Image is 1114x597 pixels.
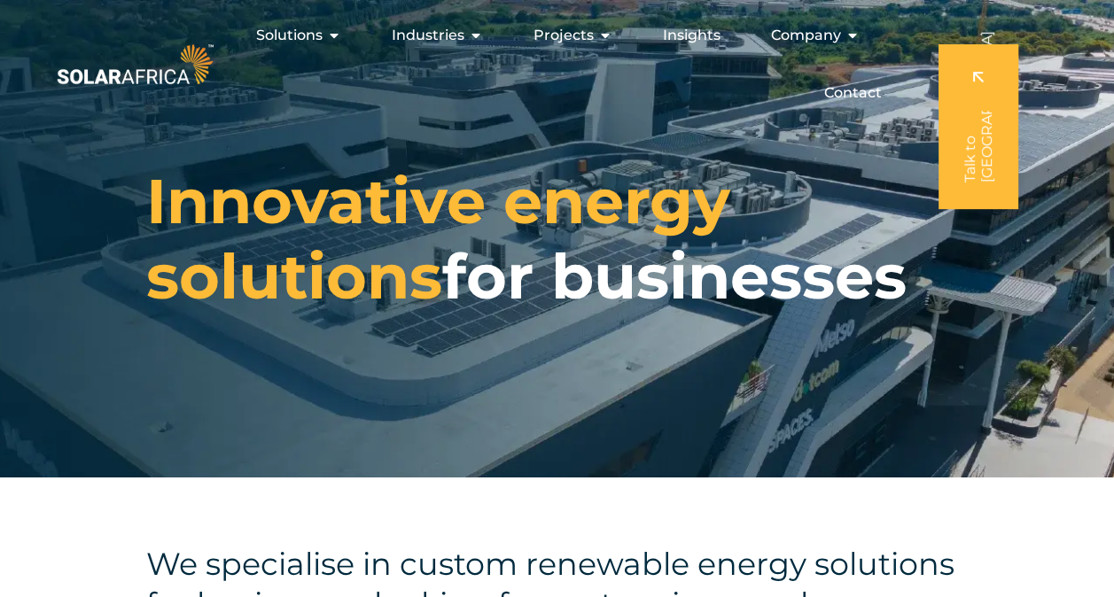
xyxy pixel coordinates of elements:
[217,18,896,111] nav: Menu
[146,164,968,314] h1: for businesses
[771,25,841,46] span: Company
[534,25,594,46] span: Projects
[146,163,730,314] span: Innovative energy solutions
[256,25,323,46] span: Solutions
[217,18,896,111] div: Menu Toggle
[663,25,721,46] a: Insights
[392,25,464,46] span: Industries
[824,82,882,104] a: Contact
